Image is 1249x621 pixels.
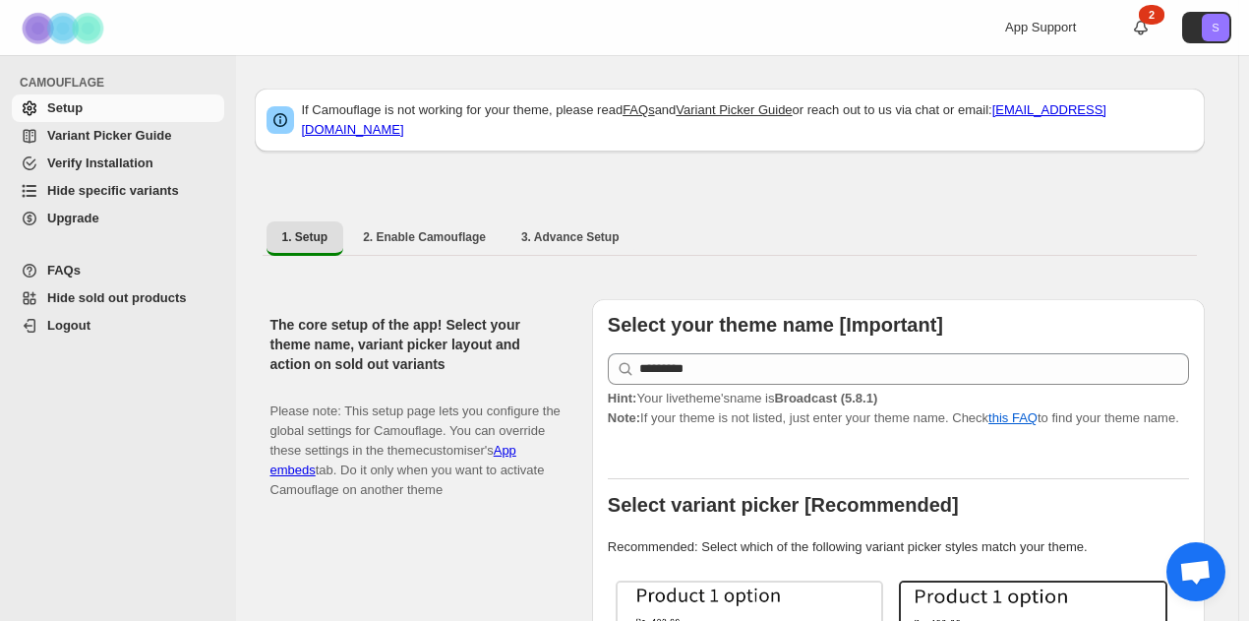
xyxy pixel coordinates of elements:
[608,410,640,425] strong: Note:
[12,177,224,205] a: Hide specific variants
[12,257,224,284] a: FAQs
[608,494,959,516] b: Select variant picker [Recommended]
[363,229,486,245] span: 2. Enable Camouflage
[12,94,224,122] a: Setup
[47,183,179,198] span: Hide specific variants
[270,315,561,374] h2: The core setup of the app! Select your theme name, variant picker layout and action on sold out v...
[608,537,1189,557] p: Recommended: Select which of the following variant picker styles match your theme.
[302,100,1193,140] p: If Camouflage is not working for your theme, please read and or reach out to us via chat or email:
[1182,12,1231,43] button: Avatar with initials S
[270,382,561,500] p: Please note: This setup page lets you configure the global settings for Camouflage. You can overr...
[47,263,81,278] span: FAQs
[1005,20,1076,34] span: App Support
[47,290,187,305] span: Hide sold out products
[20,75,226,91] span: CAMOUFLAGE
[12,205,224,232] a: Upgrade
[47,155,153,170] span: Verify Installation
[676,102,792,117] a: Variant Picker Guide
[988,410,1038,425] a: this FAQ
[774,391,877,405] strong: Broadcast (5.8.1)
[623,102,655,117] a: FAQs
[282,229,328,245] span: 1. Setup
[608,391,877,405] span: Your live theme's name is
[47,211,99,225] span: Upgrade
[1131,18,1151,37] a: 2
[12,312,224,340] a: Logout
[12,150,224,177] a: Verify Installation
[1212,22,1219,33] text: S
[12,122,224,150] a: Variant Picker Guide
[12,284,224,312] a: Hide sold out products
[47,128,171,143] span: Variant Picker Guide
[521,229,620,245] span: 3. Advance Setup
[1202,14,1229,41] span: Avatar with initials S
[608,314,943,336] b: Select your theme name [Important]
[608,391,637,405] strong: Hint:
[1139,5,1164,25] div: 2
[47,318,90,333] span: Logout
[16,1,114,55] img: Camouflage
[1166,542,1225,601] div: Open chat
[47,100,83,115] span: Setup
[608,389,1189,428] p: If your theme is not listed, just enter your theme name. Check to find your theme name.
